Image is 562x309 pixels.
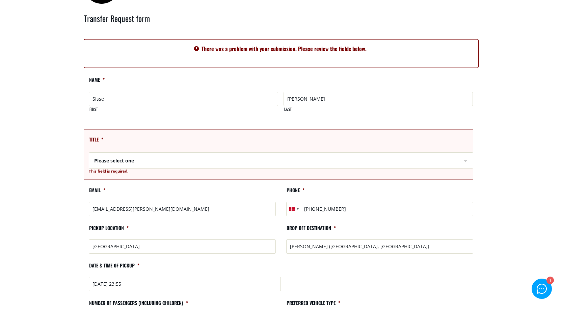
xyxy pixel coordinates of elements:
[89,106,278,118] label: First
[89,225,129,237] label: Pickup location
[89,136,103,148] label: Title
[286,187,304,199] label: Phone
[89,169,473,177] div: This field is required.
[89,77,105,88] label: Name
[286,202,473,216] input: +45 34 41 23 45
[286,225,336,237] label: Drop off destination
[89,262,139,274] label: Date & time of pickup
[284,106,473,118] label: Last
[89,187,105,199] label: Email
[84,45,478,62] h2: There was a problem with your submission. Please review the fields below.
[546,277,553,284] div: 1
[84,12,479,33] h2: Transfer Request form
[89,153,473,169] span: Please select one
[287,202,301,216] button: Selected country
